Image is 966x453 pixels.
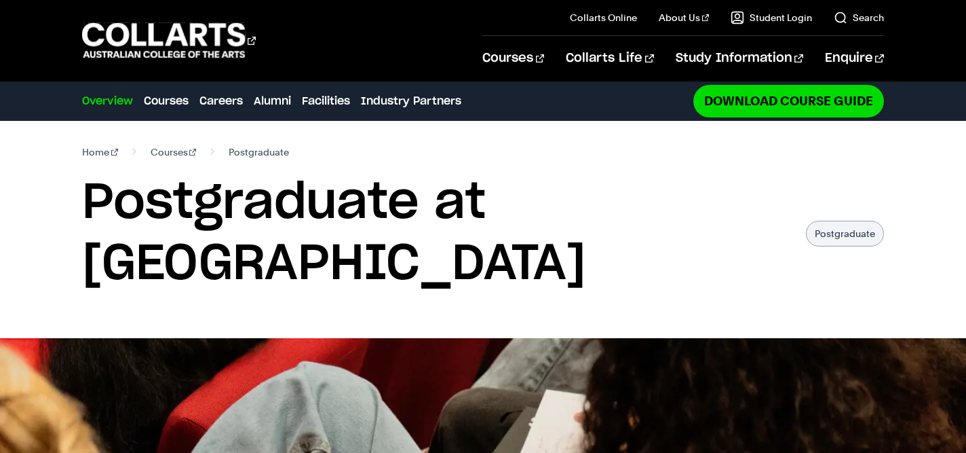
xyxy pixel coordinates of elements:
a: Careers [199,93,243,109]
a: Study Information [676,36,803,81]
h1: Postgraduate at [GEOGRAPHIC_DATA] [82,173,792,295]
a: Collarts Life [566,36,653,81]
a: Courses [144,93,189,109]
a: Alumni [254,93,291,109]
a: Facilities [302,93,350,109]
p: Postgraduate [806,221,884,247]
a: Home [82,143,118,162]
a: Overview [82,93,133,109]
a: Industry Partners [361,93,461,109]
a: Courses [482,36,544,81]
a: Download Course Guide [693,85,884,117]
a: Enquire [825,36,884,81]
a: Collarts Online [570,11,637,24]
a: Courses [151,143,197,162]
a: Student Login [731,11,812,24]
span: Postgraduate [229,143,289,162]
a: Search [834,11,884,24]
a: About Us [659,11,709,24]
div: Go to homepage [82,21,256,60]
